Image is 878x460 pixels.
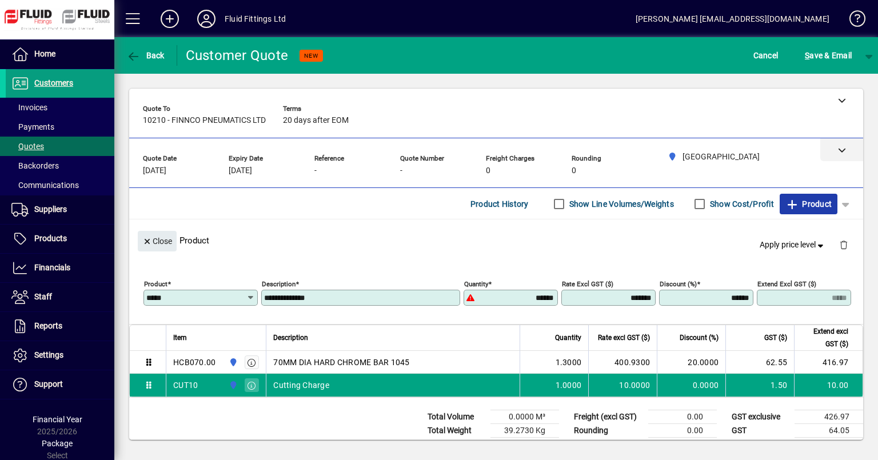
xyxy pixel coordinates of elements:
[562,280,613,288] mat-label: Rate excl GST ($)
[596,379,650,391] div: 10.0000
[273,357,409,368] span: 70MM DIA HARD CHROME BAR 1045
[799,45,857,66] button: Save & Email
[273,379,329,391] span: Cutting Charge
[795,438,863,452] td: 491.02
[34,78,73,87] span: Customers
[144,280,167,288] mat-label: Product
[11,181,79,190] span: Communications
[34,49,55,58] span: Home
[657,374,725,397] td: 0.0000
[135,235,179,246] app-page-header-button: Close
[490,424,559,438] td: 39.2730 Kg
[42,439,73,448] span: Package
[273,331,308,344] span: Description
[805,46,852,65] span: ave & Email
[6,98,114,117] a: Invoices
[6,283,114,311] a: Staff
[466,194,533,214] button: Product History
[11,142,44,151] span: Quotes
[304,52,318,59] span: NEW
[34,205,67,214] span: Suppliers
[143,166,166,175] span: [DATE]
[34,263,70,272] span: Financials
[138,231,177,251] button: Close
[648,424,717,438] td: 0.00
[6,370,114,399] a: Support
[794,351,863,374] td: 416.97
[6,175,114,195] a: Communications
[34,234,67,243] span: Products
[226,379,239,391] span: AUCKLAND
[794,374,863,397] td: 10.00
[114,45,177,66] app-page-header-button: Back
[567,198,674,210] label: Show Line Volumes/Weights
[598,331,650,344] span: Rate excl GST ($)
[262,280,296,288] mat-label: Description
[173,379,198,391] div: CUT10
[129,219,863,261] div: Product
[464,280,488,288] mat-label: Quantity
[753,46,779,65] span: Cancel
[6,156,114,175] a: Backorders
[188,9,225,29] button: Profile
[764,331,787,344] span: GST ($)
[785,195,832,213] span: Product
[6,225,114,253] a: Products
[34,379,63,389] span: Support
[142,232,172,251] span: Close
[173,357,215,368] div: HCB070.00
[486,166,490,175] span: 0
[660,280,697,288] mat-label: Discount (%)
[126,51,165,60] span: Back
[490,410,559,424] td: 0.0000 M³
[795,424,863,438] td: 64.05
[34,292,52,301] span: Staff
[830,239,857,250] app-page-header-button: Delete
[11,103,47,112] span: Invoices
[795,410,863,424] td: 426.97
[657,351,725,374] td: 20.0000
[760,239,826,251] span: Apply price level
[226,356,239,369] span: AUCKLAND
[151,9,188,29] button: Add
[143,116,266,125] span: 10210 - FINNCO PNEUMATICS LTD
[726,410,795,424] td: GST exclusive
[6,195,114,224] a: Suppliers
[400,166,402,175] span: -
[751,45,781,66] button: Cancel
[755,235,831,255] button: Apply price level
[33,415,82,424] span: Financial Year
[648,410,717,424] td: 0.00
[708,198,774,210] label: Show Cost/Profit
[6,40,114,69] a: Home
[6,117,114,137] a: Payments
[470,195,529,213] span: Product History
[283,116,349,125] span: 20 days after EOM
[6,254,114,282] a: Financials
[636,10,829,28] div: [PERSON_NAME] [EMAIL_ADDRESS][DOMAIN_NAME]
[680,331,719,344] span: Discount (%)
[568,410,648,424] td: Freight (excl GST)
[6,341,114,370] a: Settings
[726,438,795,452] td: GST inclusive
[726,424,795,438] td: GST
[805,51,809,60] span: S
[568,424,648,438] td: Rounding
[841,2,864,39] a: Knowledge Base
[11,122,54,131] span: Payments
[11,161,59,170] span: Backorders
[34,321,62,330] span: Reports
[314,166,317,175] span: -
[556,357,582,368] span: 1.3000
[422,410,490,424] td: Total Volume
[830,231,857,258] button: Delete
[34,350,63,359] span: Settings
[186,46,289,65] div: Customer Quote
[801,325,848,350] span: Extend excl GST ($)
[229,166,252,175] span: [DATE]
[596,357,650,368] div: 400.9300
[757,280,816,288] mat-label: Extend excl GST ($)
[6,312,114,341] a: Reports
[123,45,167,66] button: Back
[422,424,490,438] td: Total Weight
